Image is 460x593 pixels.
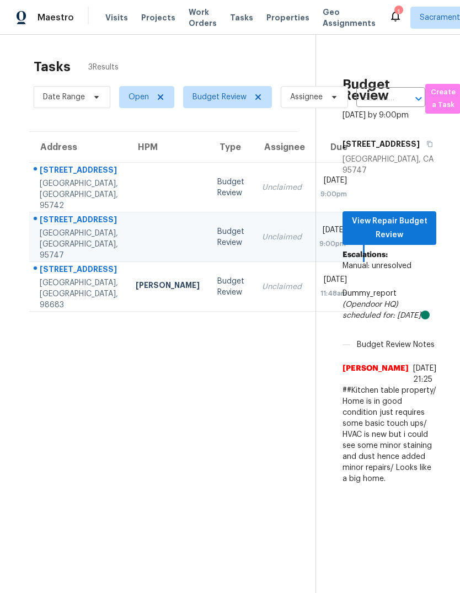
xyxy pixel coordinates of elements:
[343,301,398,308] i: (Opendoor HQ)
[253,132,311,163] th: Assignee
[413,365,436,383] span: [DATE] 21:25
[217,177,244,199] div: Budget Review
[262,281,302,292] div: Unclaimed
[40,214,118,228] div: [STREET_ADDRESS]
[40,164,118,178] div: [STREET_ADDRESS]
[323,7,376,29] span: Geo Assignments
[350,339,441,350] span: Budget Review Notes
[356,90,394,107] input: Search by address
[217,226,244,248] div: Budget Review
[141,12,175,23] span: Projects
[40,277,118,311] div: [GEOGRAPHIC_DATA], [GEOGRAPHIC_DATA], 98683
[343,154,436,176] div: [GEOGRAPHIC_DATA], CA 95747
[343,138,420,149] h5: [STREET_ADDRESS]
[189,7,217,29] span: Work Orders
[88,62,119,73] span: 3 Results
[217,276,244,298] div: Budget Review
[420,134,435,154] button: Copy Address
[394,7,402,18] div: 1
[431,86,455,111] span: Create a Task
[262,182,302,193] div: Unclaimed
[266,12,309,23] span: Properties
[136,280,200,293] div: [PERSON_NAME]
[192,92,247,103] span: Budget Review
[262,232,302,243] div: Unclaimed
[311,132,364,163] th: Due
[343,211,436,245] button: View Repair Budget Review
[40,228,118,261] div: [GEOGRAPHIC_DATA], [GEOGRAPHIC_DATA], 95747
[351,215,427,242] span: View Repair Budget Review
[343,110,409,121] div: [DATE] by 9:00pm
[105,12,128,23] span: Visits
[43,92,85,103] span: Date Range
[411,91,426,106] button: Open
[29,132,127,163] th: Address
[129,92,149,103] span: Open
[343,79,436,101] h2: Budget Review
[343,262,411,270] span: Manual: unresolved
[343,385,436,484] span: ##Kitchen table property/ Home is in good condition just requires some basic touch ups/ HVAC is n...
[40,264,118,277] div: [STREET_ADDRESS]
[208,132,253,163] th: Type
[34,61,71,72] h2: Tasks
[230,14,253,22] span: Tasks
[343,363,409,385] span: [PERSON_NAME]
[290,92,323,103] span: Assignee
[127,132,208,163] th: HPM
[343,251,388,259] b: Escalations:
[38,12,74,23] span: Maestro
[343,288,436,321] div: Dummy_report
[343,312,421,319] i: scheduled for: [DATE]
[40,178,118,211] div: [GEOGRAPHIC_DATA], [GEOGRAPHIC_DATA], 95742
